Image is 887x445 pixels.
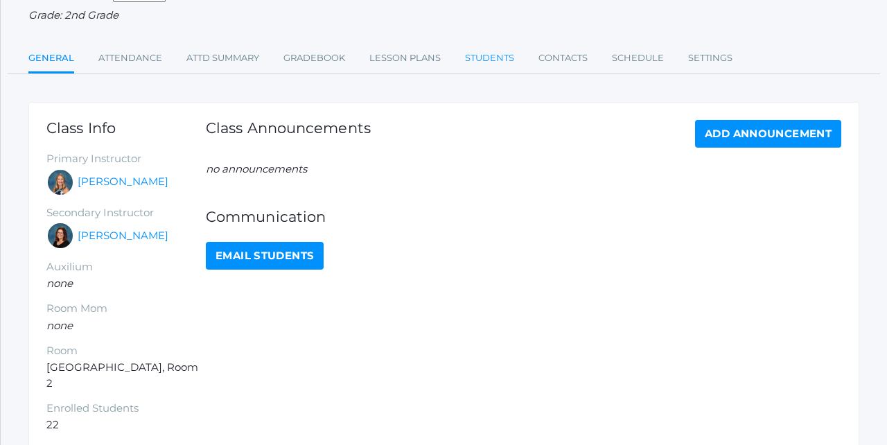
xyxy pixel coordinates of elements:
[46,120,206,433] div: [GEOGRAPHIC_DATA], Room 2
[28,44,74,74] a: General
[46,277,73,290] em: none
[186,44,259,72] a: Attd Summary
[46,403,206,415] h5: Enrolled Students
[78,174,168,190] a: [PERSON_NAME]
[46,120,206,136] h1: Class Info
[46,319,73,332] em: none
[695,120,841,148] a: Add Announcement
[206,120,371,144] h1: Class Announcements
[46,417,206,433] li: 22
[46,345,206,357] h5: Room
[46,168,74,196] div: Courtney Nicholls
[28,8,859,24] div: Grade: 2nd Grade
[46,207,206,219] h5: Secondary Instructor
[46,222,74,250] div: Emily Balli
[206,209,841,225] h1: Communication
[206,162,307,175] em: no announcements
[538,44,588,72] a: Contacts
[206,242,324,270] a: Email Students
[46,261,206,273] h5: Auxilium
[283,44,345,72] a: Gradebook
[688,44,732,72] a: Settings
[78,228,168,244] a: [PERSON_NAME]
[465,44,514,72] a: Students
[369,44,441,72] a: Lesson Plans
[98,44,162,72] a: Attendance
[46,153,206,165] h5: Primary Instructor
[46,303,206,315] h5: Room Mom
[612,44,664,72] a: Schedule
